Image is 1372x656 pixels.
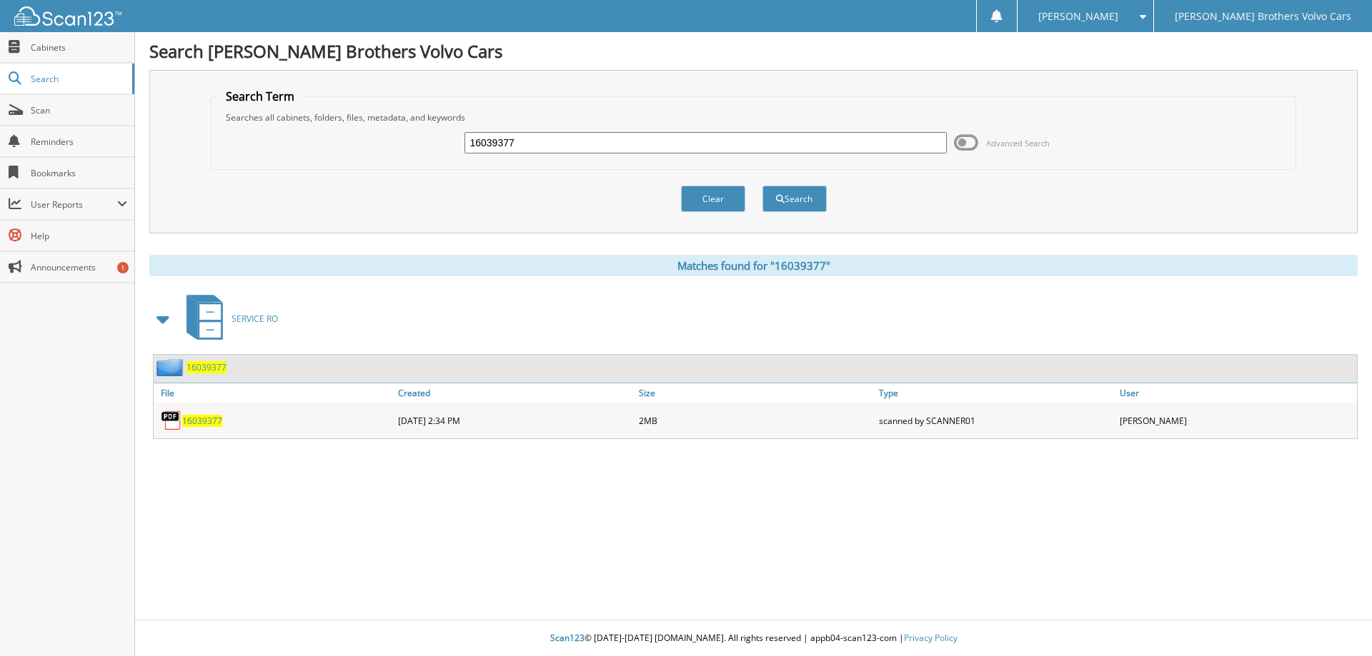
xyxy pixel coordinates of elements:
span: Help [31,230,127,242]
div: Matches found for "16039377" [149,255,1358,276]
img: folder2.png [156,358,187,376]
a: 16039377 [182,415,222,427]
a: Created [394,383,635,403]
span: Search [31,73,125,85]
img: PDF.png [161,410,182,431]
span: Announcements [31,261,127,273]
a: User [1116,383,1357,403]
div: scanned by SCANNER01 [875,406,1116,435]
a: 16039377 [187,361,227,373]
a: Type [875,383,1116,403]
span: User Reports [31,198,117,211]
a: Size [635,383,876,403]
button: Clear [681,186,745,212]
span: Cabinets [31,41,127,54]
span: Scan [31,104,127,116]
span: Advanced Search [986,138,1050,148]
div: © [DATE]-[DATE] [DOMAIN_NAME]. All rights reserved | appb04-scan123-com | [135,621,1372,656]
button: Search [762,186,827,212]
img: scan123-logo-white.svg [14,6,121,26]
div: [DATE] 2:34 PM [394,406,635,435]
div: 2MB [635,406,876,435]
h1: Search [PERSON_NAME] Brothers Volvo Cars [149,39,1358,63]
div: [PERSON_NAME] [1116,406,1357,435]
legend: Search Term [219,89,302,104]
span: Reminders [31,136,127,148]
span: Scan123 [550,632,585,644]
div: Searches all cabinets, folders, files, metadata, and keywords [219,111,1289,123]
a: SERVICE RO [178,291,278,347]
a: File [154,383,394,403]
span: Bookmarks [31,167,127,179]
span: [PERSON_NAME] [1038,12,1118,21]
span: SERVICE RO [232,313,278,325]
span: [PERSON_NAME] Brothers Volvo Cars [1175,12,1351,21]
a: Privacy Policy [904,632,958,644]
div: 1 [117,262,129,273]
